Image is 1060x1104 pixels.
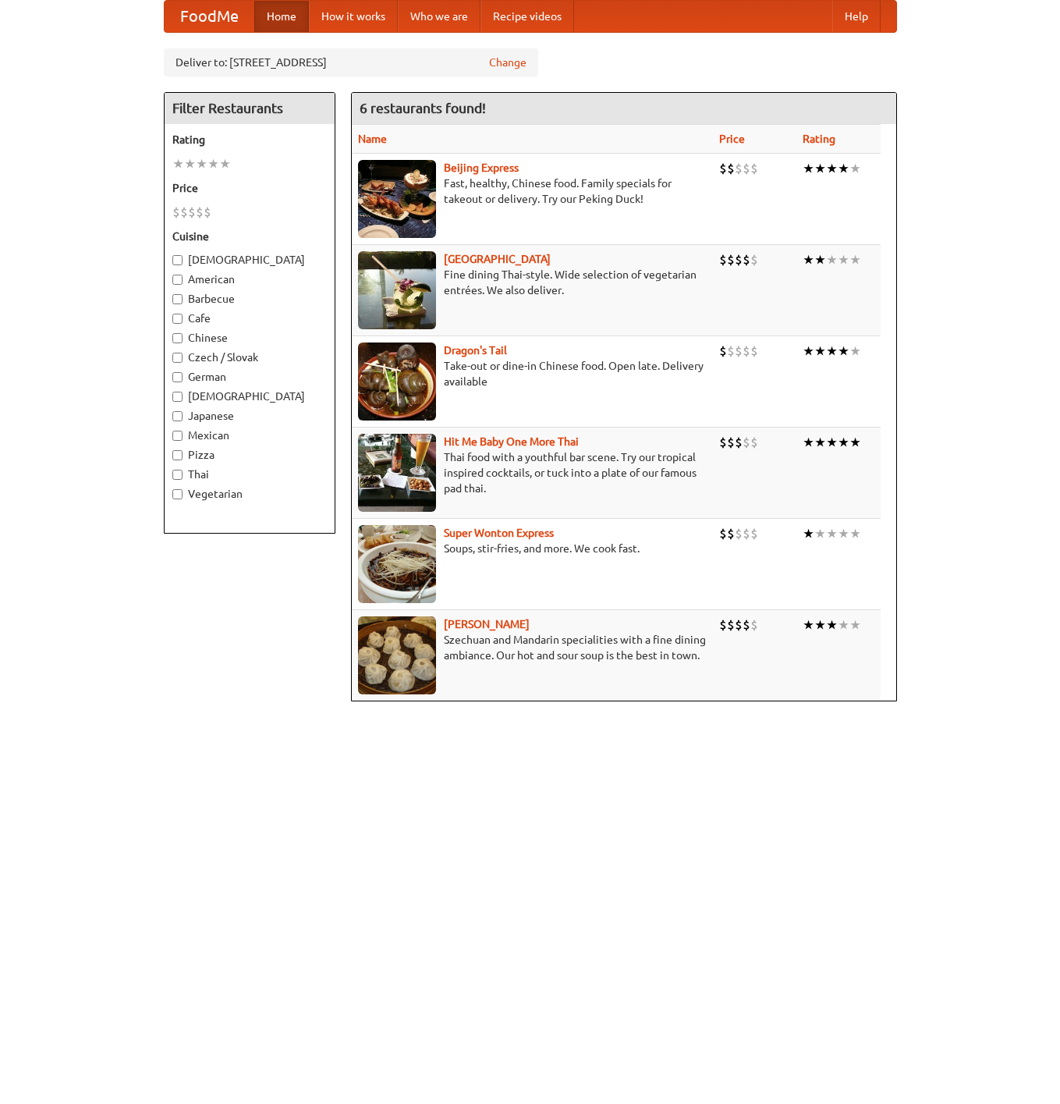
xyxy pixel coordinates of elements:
img: shandong.jpg [358,616,436,694]
a: Super Wonton Express [444,527,554,539]
li: ★ [838,525,849,542]
li: ★ [838,434,849,451]
h5: Price [172,180,327,196]
li: ★ [849,525,861,542]
label: Barbecue [172,291,327,307]
li: ★ [849,160,861,177]
li: $ [735,525,743,542]
li: ★ [849,343,861,360]
input: Cafe [172,314,183,324]
li: $ [735,616,743,634]
label: Chinese [172,330,327,346]
a: Hit Me Baby One More Thai [444,435,579,448]
li: $ [743,343,750,360]
li: ★ [838,616,849,634]
li: $ [719,434,727,451]
a: How it works [309,1,398,32]
li: ★ [219,155,231,172]
li: ★ [814,616,826,634]
li: ★ [814,251,826,268]
li: $ [204,204,211,221]
li: ★ [849,434,861,451]
li: $ [735,251,743,268]
label: American [172,272,327,287]
li: ★ [826,616,838,634]
li: $ [743,434,750,451]
li: $ [727,251,735,268]
li: ★ [826,343,838,360]
a: FoodMe [165,1,254,32]
input: Japanese [172,411,183,421]
a: Dragon's Tail [444,344,507,357]
a: Price [719,133,745,145]
p: Szechuan and Mandarin specialities with a fine dining ambiance. Our hot and sour soup is the best... [358,632,707,663]
li: ★ [838,160,849,177]
a: Beijing Express [444,162,519,174]
li: $ [750,343,758,360]
a: Help [832,1,881,32]
input: [DEMOGRAPHIC_DATA] [172,255,183,265]
li: ★ [826,525,838,542]
a: Name [358,133,387,145]
label: Thai [172,467,327,482]
li: $ [750,160,758,177]
li: $ [172,204,180,221]
li: ★ [803,616,814,634]
input: Pizza [172,450,183,460]
a: Home [254,1,309,32]
li: ★ [803,525,814,542]
label: [DEMOGRAPHIC_DATA] [172,389,327,404]
li: $ [180,204,188,221]
li: $ [719,525,727,542]
li: $ [750,251,758,268]
li: ★ [826,434,838,451]
input: Vegetarian [172,489,183,499]
p: Thai food with a youthful bar scene. Try our tropical inspired cocktails, or tuck into a plate of... [358,449,707,496]
li: $ [743,616,750,634]
label: Mexican [172,428,327,443]
li: $ [719,251,727,268]
li: $ [719,160,727,177]
label: [DEMOGRAPHIC_DATA] [172,252,327,268]
input: Czech / Slovak [172,353,183,363]
input: German [172,372,183,382]
h5: Rating [172,132,327,147]
li: ★ [814,434,826,451]
li: ★ [849,616,861,634]
a: [GEOGRAPHIC_DATA] [444,253,551,265]
li: ★ [838,251,849,268]
li: $ [750,616,758,634]
li: ★ [172,155,184,172]
li: $ [735,160,743,177]
li: $ [719,343,727,360]
img: babythai.jpg [358,434,436,512]
a: Rating [803,133,835,145]
input: Thai [172,470,183,480]
img: beijing.jpg [358,160,436,238]
label: Cafe [172,311,327,326]
img: satay.jpg [358,251,436,329]
div: Deliver to: [STREET_ADDRESS] [164,48,538,76]
a: [PERSON_NAME] [444,618,530,630]
label: Czech / Slovak [172,350,327,365]
li: $ [750,525,758,542]
li: ★ [184,155,196,172]
li: ★ [849,251,861,268]
li: ★ [826,251,838,268]
li: $ [188,204,196,221]
ng-pluralize: 6 restaurants found! [360,101,486,115]
li: ★ [838,343,849,360]
h4: Filter Restaurants [165,93,335,124]
li: ★ [803,251,814,268]
li: $ [719,616,727,634]
h5: Cuisine [172,229,327,244]
li: ★ [814,343,826,360]
li: ★ [207,155,219,172]
a: Recipe videos [480,1,574,32]
a: Change [489,55,526,70]
li: $ [735,434,743,451]
li: $ [743,251,750,268]
li: $ [727,160,735,177]
li: ★ [196,155,207,172]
